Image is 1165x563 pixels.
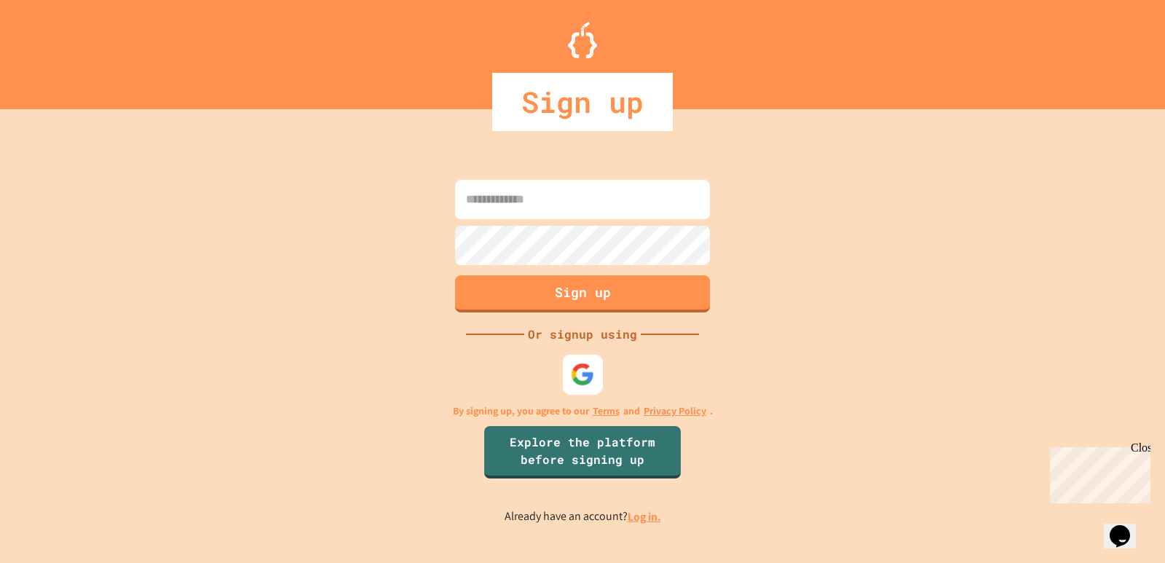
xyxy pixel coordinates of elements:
[455,275,710,312] button: Sign up
[568,22,597,58] img: Logo.svg
[505,508,661,526] p: Already have an account?
[484,426,681,479] a: Explore the platform before signing up
[492,73,673,131] div: Sign up
[6,6,100,92] div: Chat with us now!Close
[593,403,620,419] a: Terms
[628,509,661,524] a: Log in.
[571,362,595,386] img: google-icon.svg
[644,403,706,419] a: Privacy Policy
[453,403,713,419] p: By signing up, you agree to our and .
[1104,505,1150,548] iframe: chat widget
[1044,441,1150,503] iframe: chat widget
[524,326,641,343] div: Or signup using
